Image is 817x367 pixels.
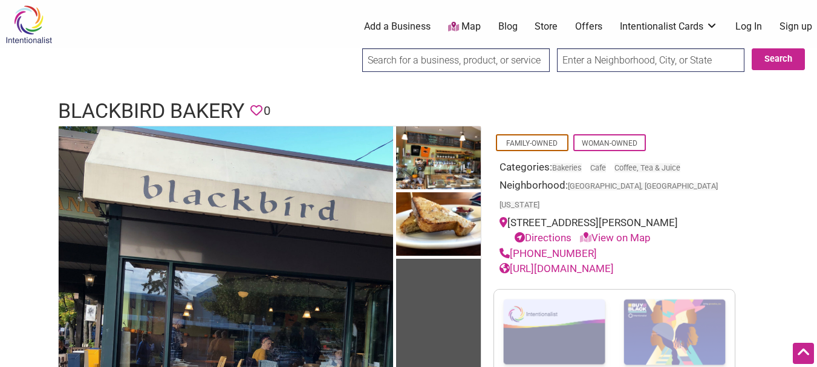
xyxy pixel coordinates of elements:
[448,20,481,34] a: Map
[500,247,597,259] a: [PHONE_NUMBER]
[575,20,602,33] a: Offers
[498,20,518,33] a: Blog
[500,160,729,178] div: Categories:
[780,20,812,33] a: Sign up
[506,139,558,148] a: Family-Owned
[552,163,582,172] a: Bakeries
[396,192,481,259] img: Famous Blackbird toast
[58,97,244,126] h1: Blackbird Bakery
[500,262,614,274] a: [URL][DOMAIN_NAME]
[582,139,637,148] a: Woman-Owned
[500,178,729,215] div: Neighborhood:
[557,48,744,72] input: Enter a Neighborhood, City, or State
[793,343,814,364] div: Scroll Back to Top
[396,126,481,193] img: Interior of bakery and menu
[568,183,718,190] span: [GEOGRAPHIC_DATA], [GEOGRAPHIC_DATA]
[620,20,718,33] a: Intentionalist Cards
[535,20,558,33] a: Store
[752,48,805,70] button: Search
[590,163,606,172] a: Cafe
[362,48,550,72] input: Search for a business, product, or service
[264,102,270,120] span: 0
[500,215,729,246] div: [STREET_ADDRESS][PERSON_NAME]
[500,201,539,209] span: [US_STATE]
[735,20,762,33] a: Log In
[614,163,680,172] a: Coffee, Tea & Juice
[580,232,651,244] a: View on Map
[515,232,571,244] a: Directions
[364,20,431,33] a: Add a Business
